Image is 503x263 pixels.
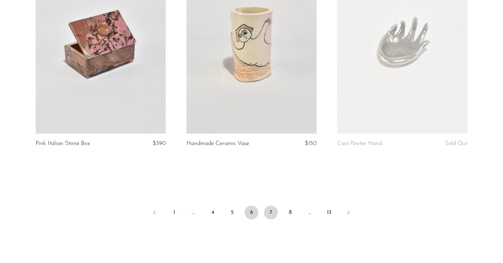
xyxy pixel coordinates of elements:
[445,140,467,146] span: Sold Out
[283,206,297,219] a: 8
[153,140,166,146] span: $390
[264,206,278,219] a: 7
[341,206,355,221] a: Next
[167,206,181,219] a: 1
[322,206,336,219] a: 13
[186,206,200,219] span: …
[303,206,317,219] span: …
[186,140,249,147] a: Handmade Ceramic Vase
[245,206,258,219] span: 6
[36,140,90,147] a: Pink Italian Stone Box
[148,206,162,221] a: Previous
[337,140,382,147] a: Cast Pewter Hand
[305,140,317,146] span: $150
[225,206,239,219] a: 5
[206,206,220,219] a: 4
